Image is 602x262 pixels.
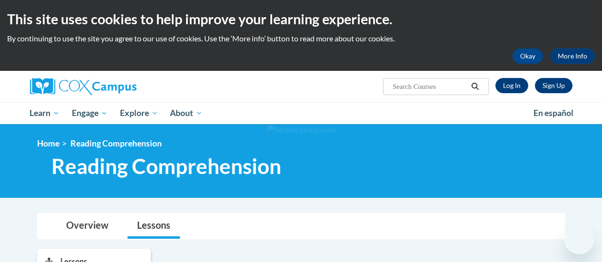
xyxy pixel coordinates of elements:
h2: This site uses cookies to help improve your learning experience. [7,10,595,29]
span: Engage [72,107,108,119]
span: Reading Comprehension [70,138,162,148]
img: Cox Campus [30,78,137,95]
span: About [170,107,202,119]
a: More Info [550,49,595,64]
a: About [164,102,208,124]
button: Okay [513,49,543,64]
a: Learn [24,102,66,124]
a: Overview [57,213,118,239]
span: Learn [30,107,59,119]
p: By continuing to use the site you agree to our use of cookies. Use the ‘More info’ button to read... [7,33,595,44]
a: Log In [495,78,528,93]
span: Reading Comprehension [51,154,281,179]
a: Cox Campus [30,78,201,95]
span: Explore [120,107,158,119]
img: Section background [267,125,335,136]
a: Lessons [128,213,180,239]
a: Home [37,138,59,148]
a: Engage [66,102,114,124]
a: En español [527,103,580,123]
a: Explore [114,102,164,124]
iframe: Button to launch messaging window [564,224,594,254]
input: Search Courses [392,81,468,92]
button: Search [468,81,482,92]
a: Register [535,78,572,93]
div: Main menu [23,102,580,124]
span: En español [533,108,573,118]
